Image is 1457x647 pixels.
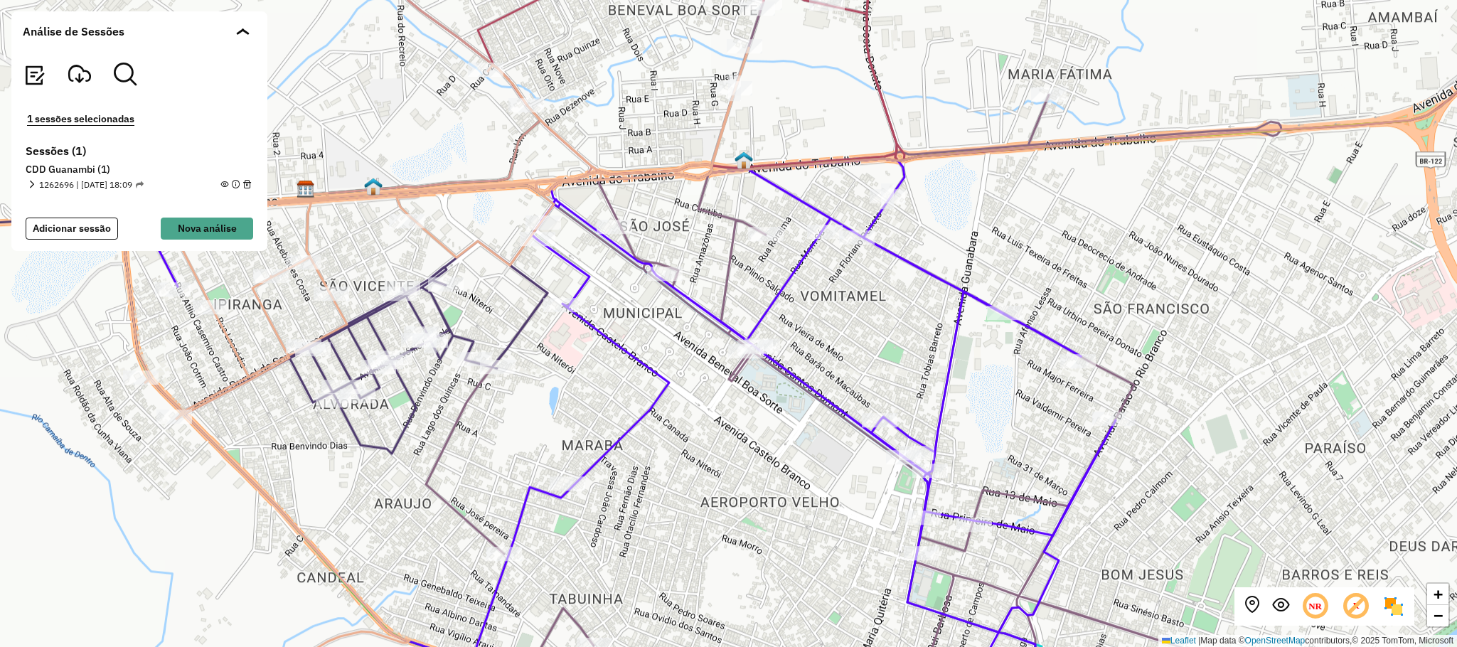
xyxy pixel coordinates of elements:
h6: Sessões (1) [26,144,253,158]
button: 1 sessões selecionadas [23,111,139,127]
div: Map data © contributors,© 2025 TomTom, Microsoft [1158,635,1457,647]
span: Exibir rótulo [1341,592,1371,621]
button: Visualizar relatório de Roteirização Exportadas [23,63,46,88]
button: Nova análise [161,218,253,240]
button: Adicionar sessão [26,218,118,240]
button: Exibir sessão original [1272,597,1289,617]
button: Visualizar Romaneio Exportadas [68,63,91,88]
a: Zoom out [1427,605,1448,626]
img: Exibir/Ocultar setores [1382,595,1405,618]
span: | [1198,636,1200,646]
button: Centralizar mapa no depósito ou ponto de apoio [1244,597,1261,617]
h6: CDD Guanambi (1) [26,164,253,176]
img: 400 UDC Full Guanambi [735,151,753,169]
img: CDD Guanambi [297,180,315,198]
a: OpenStreetMap [1245,636,1306,646]
a: Leaflet [1162,636,1196,646]
img: Guanambi FAD [364,177,383,196]
span: − [1434,606,1443,624]
span: Análise de Sessões [23,23,124,40]
a: Zoom in [1427,584,1448,605]
span: + [1434,585,1443,603]
span: Ocultar NR [1301,592,1330,621]
span: 1262696 | [DATE] 18:09 [39,178,144,191]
